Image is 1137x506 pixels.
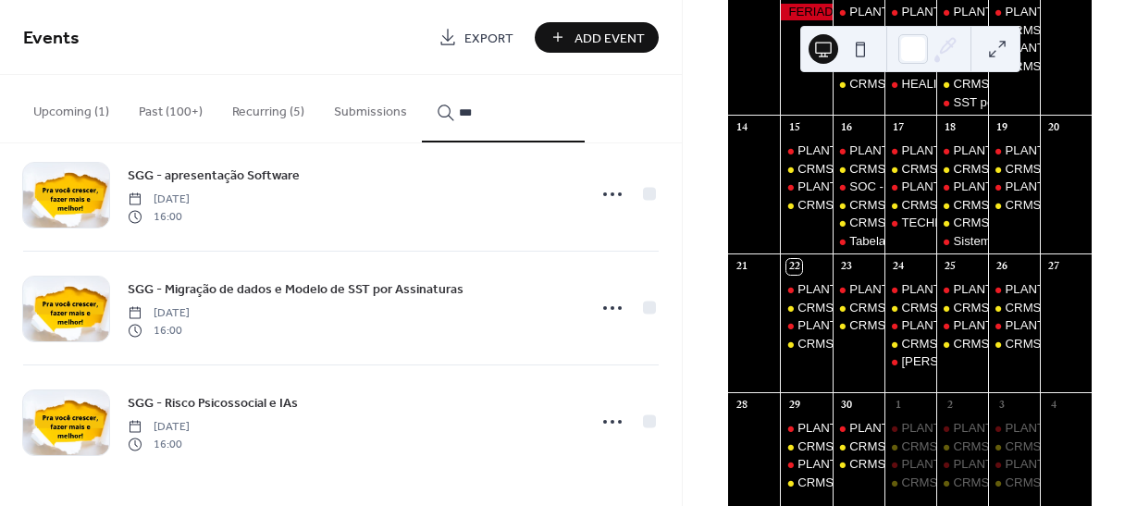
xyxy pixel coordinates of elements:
[954,420,1055,437] div: PLANTÃO suporte
[901,475,1051,491] div: CRMSST - PLANTÃO CRM
[849,76,999,93] div: CRMSST - PLANTÃO CRM
[849,22,999,39] div: CRMSST - PLANTÃO CRM
[833,179,884,195] div: SOC - NOVIDADE PPR - PROGRAMA DE PROTEÇÃO RESPIRATORIA
[1045,120,1061,136] div: 20
[833,4,884,20] div: PLANTÃO suporte
[936,22,988,39] div: CRMSST - PLANTÃO CRM
[535,22,659,53] button: Add Event
[124,75,217,141] button: Past (100+)
[319,75,422,141] button: Submissions
[833,456,884,473] div: CRMSST - PLANTÃO CRM
[849,456,999,473] div: CRMSST - PLANTÃO CRM
[988,300,1040,316] div: CRMSST - PLANTÃO CRM
[833,233,884,250] div: Tabela de Precificação revisão - Sergio Miranda
[942,259,958,275] div: 25
[849,233,1126,250] div: Tabela de Precificação revisão - [PERSON_NAME]
[849,142,950,159] div: PLANTÃO suporte
[797,161,947,178] div: CRMSST - PLANTÃO CRM
[988,420,1040,437] div: PLANTÃO suporte
[780,438,832,455] div: CRMSST - PLANTÃO CRM
[735,120,750,136] div: 14
[884,475,936,491] div: CRMSST - PLANTÃO CRM
[1006,317,1106,334] div: PLANTÃO suporte
[797,197,947,214] div: CRMSST - PLANTÃO CRM
[936,233,988,250] div: Sistema - Riscos Psicossociais - George Coelho
[128,280,463,300] span: SGG - Migração de dados e Modelo de SST por Assinaturas
[884,456,936,473] div: PLANTÃO suporte
[884,438,936,455] div: CRMSST - PLANTÃO CRM
[901,336,1051,352] div: CRMSST - PLANTÃO CRM
[425,22,527,53] a: Export
[988,22,1040,39] div: CRMSST - PLANTÃO CRM
[988,4,1040,20] div: PLANTÃO suporte
[833,300,884,316] div: CRMSST - PLANTÃO CRM
[936,142,988,159] div: PLANTÃO suporte
[780,456,832,473] div: PLANTÃO suporte
[780,142,832,159] div: PLANTÃO suporte
[884,22,936,39] div: CRMSST - PLANTÃO CRM
[780,336,832,352] div: CRMSST - PLANTÃO CRM
[780,4,832,20] div: FERIADO
[1006,456,1106,473] div: PLANTÃO suporte
[849,317,999,334] div: CRMSST - PLANTÃO CRM
[849,215,999,231] div: CRMSST - PLANTÃO CRM
[901,353,1086,370] div: [PERSON_NAME] - apresentação
[936,438,988,455] div: CRMSST - PLANTÃO CRM
[954,438,1104,455] div: CRMSST - PLANTÃO CRM
[901,179,1002,195] div: PLANTÃO suporte
[833,161,884,178] div: CRMSST - PLANTÃO CRM
[797,179,898,195] div: PLANTÃO suporte
[1006,142,1106,159] div: PLANTÃO suporte
[988,281,1040,298] div: PLANTÃO suporte
[901,142,1002,159] div: PLANTÃO suporte
[833,420,884,437] div: PLANTÃO suporte
[797,336,947,352] div: CRMSST - PLANTÃO CRM
[833,197,884,214] div: CRMSST - CRIAÇÃO DE PACOTES
[1045,259,1061,275] div: 27
[988,475,1040,491] div: CRMSST - PLANTÃO CRM
[464,29,513,48] span: Export
[838,259,854,275] div: 23
[936,336,988,352] div: CRMSST - PLANTÃO CRM
[797,420,898,437] div: PLANTÃO suporte
[1006,281,1106,298] div: PLANTÃO suporte
[954,161,1104,178] div: CRMSST - PLANTÃO CRM
[833,76,884,93] div: CRMSST - PLANTÃO CRM
[849,281,950,298] div: PLANTÃO suporte
[884,4,936,20] div: PLANTÃO suporte
[849,420,950,437] div: PLANTÃO suporte
[1006,420,1106,437] div: PLANTÃO suporte
[884,336,936,352] div: CRMSST - PLANTÃO CRM
[954,475,1104,491] div: CRMSST - PLANTÃO CRM
[128,191,190,208] span: [DATE]
[797,317,898,334] div: PLANTÃO suporte
[797,475,947,491] div: CRMSST - PLANTÃO CRM
[128,419,190,436] span: [DATE]
[954,142,1055,159] div: PLANTÃO suporte
[988,456,1040,473] div: PLANTÃO suporte
[936,161,988,178] div: CRMSST - PLANTÃO CRM
[128,305,190,322] span: [DATE]
[797,438,947,455] div: CRMSST - PLANTÃO CRM
[988,142,1040,159] div: PLANTÃO suporte
[1006,179,1106,195] div: PLANTÃO suporte
[797,300,947,316] div: CRMSST - PLANTÃO CRM
[786,259,802,275] div: 22
[128,394,298,413] span: SGG - Risco Psicossocial e IAs
[780,300,832,316] div: CRMSST - PLANTÃO CRM
[884,76,936,93] div: HEALI - Tecnologia para avaliação dos Riscos Psicossociais
[735,398,750,413] div: 28
[954,215,1104,231] div: CRMSST - PLANTÃO CRM
[575,29,645,48] span: Add Event
[954,300,1104,316] div: CRMSST - PLANTÃO CRM
[942,398,958,413] div: 2
[994,120,1009,136] div: 19
[884,317,936,334] div: PLANTÃO suporte
[838,398,854,413] div: 30
[901,215,1083,231] div: TECHMAG - Leitores Biométricos
[128,167,300,186] span: SGG - apresentação Software
[128,322,190,339] span: 16:00
[988,438,1040,455] div: CRMSST - PLANTÃO CRM
[994,259,1009,275] div: 26
[884,161,936,178] div: CRMSST - PLANTÃO CRM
